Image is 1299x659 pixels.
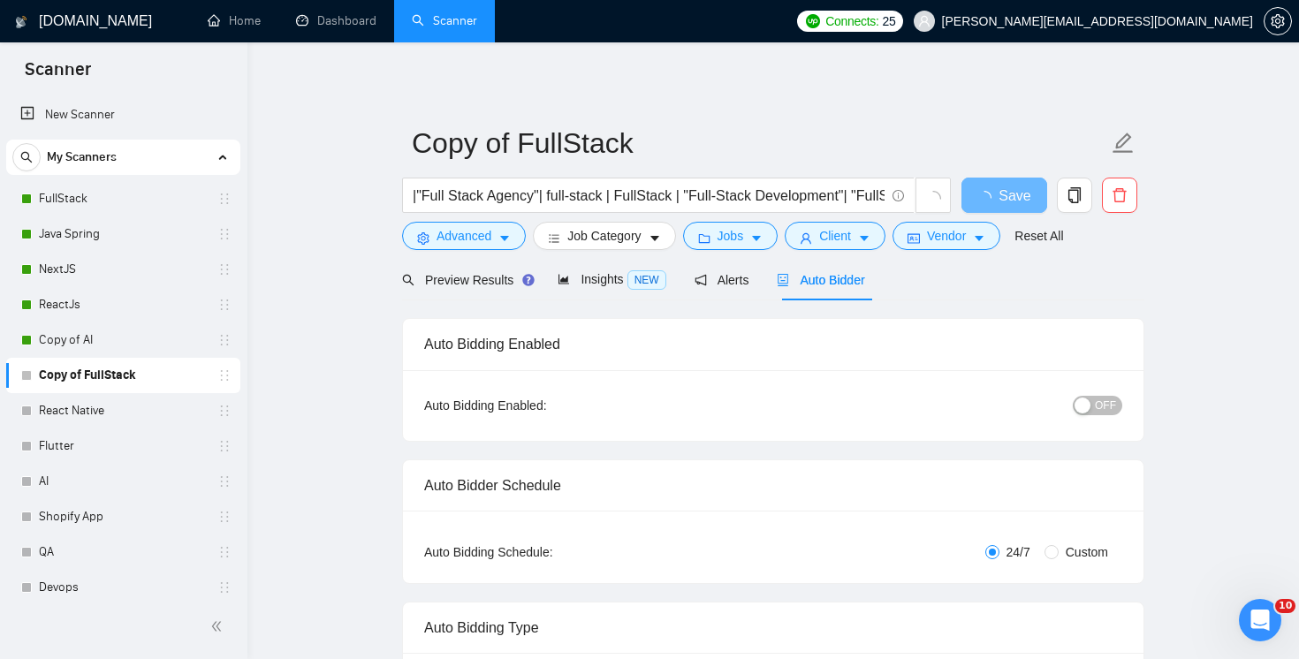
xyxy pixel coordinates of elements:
[39,322,207,358] a: Copy of AI
[918,15,931,27] span: user
[39,358,207,393] a: Copy of FullStack
[1103,187,1136,203] span: delete
[498,231,511,245] span: caret-down
[695,274,707,286] span: notification
[424,460,1122,511] div: Auto Bidder Schedule
[217,580,232,595] span: holder
[217,368,232,383] span: holder
[999,185,1030,207] span: Save
[402,274,414,286] span: search
[217,333,232,347] span: holder
[695,273,749,287] span: Alerts
[961,178,1047,213] button: Save
[39,181,207,216] a: FullStack
[908,231,920,245] span: idcard
[520,272,536,288] div: Tooltip anchor
[402,273,529,287] span: Preview Results
[437,226,491,246] span: Advanced
[39,570,207,605] a: Devops
[424,602,1122,653] div: Auto Bidding Type
[217,262,232,276] span: holder
[858,231,870,245] span: caret-down
[893,190,904,201] span: info-circle
[217,439,232,453] span: holder
[1275,599,1295,613] span: 10
[217,545,232,559] span: holder
[39,499,207,534] a: Shopify App
[424,542,657,562] div: Auto Bidding Schedule:
[819,226,851,246] span: Client
[1264,7,1292,35] button: setting
[627,270,666,290] span: NEW
[402,222,526,250] button: settingAdvancedcaret-down
[12,143,41,171] button: search
[217,510,232,524] span: holder
[20,97,226,133] a: New Scanner
[210,617,228,635] span: double-left
[39,464,207,499] a: AI
[533,222,675,250] button: barsJob Categorycaret-down
[1095,396,1116,415] span: OFF
[417,231,429,245] span: setting
[39,534,207,570] a: QA
[15,8,27,36] img: logo
[39,216,207,252] a: Java Spring
[683,222,779,250] button: folderJobscaret-down
[1058,187,1091,203] span: copy
[412,13,477,28] a: searchScanner
[785,222,885,250] button: userClientcaret-down
[412,121,1108,165] input: Scanner name...
[217,227,232,241] span: holder
[13,151,40,163] span: search
[973,231,985,245] span: caret-down
[39,287,207,322] a: ReactJs
[296,13,376,28] a: dashboardDashboard
[977,191,999,205] span: loading
[925,191,941,207] span: loading
[217,298,232,312] span: holder
[1057,178,1092,213] button: copy
[806,14,820,28] img: upwork-logo.png
[649,231,661,245] span: caret-down
[1264,14,1292,28] a: setting
[1265,14,1291,28] span: setting
[208,13,261,28] a: homeHome
[883,11,896,31] span: 25
[39,393,207,428] a: React Native
[927,226,966,246] span: Vendor
[47,140,117,175] span: My Scanners
[1112,132,1135,155] span: edit
[999,542,1037,562] span: 24/7
[1239,599,1281,641] iframe: Intercom live chat
[39,428,207,464] a: Flutter
[548,231,560,245] span: bars
[558,272,665,286] span: Insights
[1102,178,1137,213] button: delete
[800,231,812,245] span: user
[893,222,1000,250] button: idcardVendorcaret-down
[39,252,207,287] a: NextJS
[777,273,864,287] span: Auto Bidder
[217,192,232,206] span: holder
[1014,226,1063,246] a: Reset All
[217,474,232,489] span: holder
[413,185,885,207] input: Search Freelance Jobs...
[698,231,710,245] span: folder
[11,57,105,94] span: Scanner
[718,226,744,246] span: Jobs
[6,97,240,133] li: New Scanner
[217,404,232,418] span: holder
[558,273,570,285] span: area-chart
[777,274,789,286] span: robot
[567,226,641,246] span: Job Category
[750,231,763,245] span: caret-down
[424,319,1122,369] div: Auto Bidding Enabled
[825,11,878,31] span: Connects:
[424,396,657,415] div: Auto Bidding Enabled:
[1059,542,1115,562] span: Custom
